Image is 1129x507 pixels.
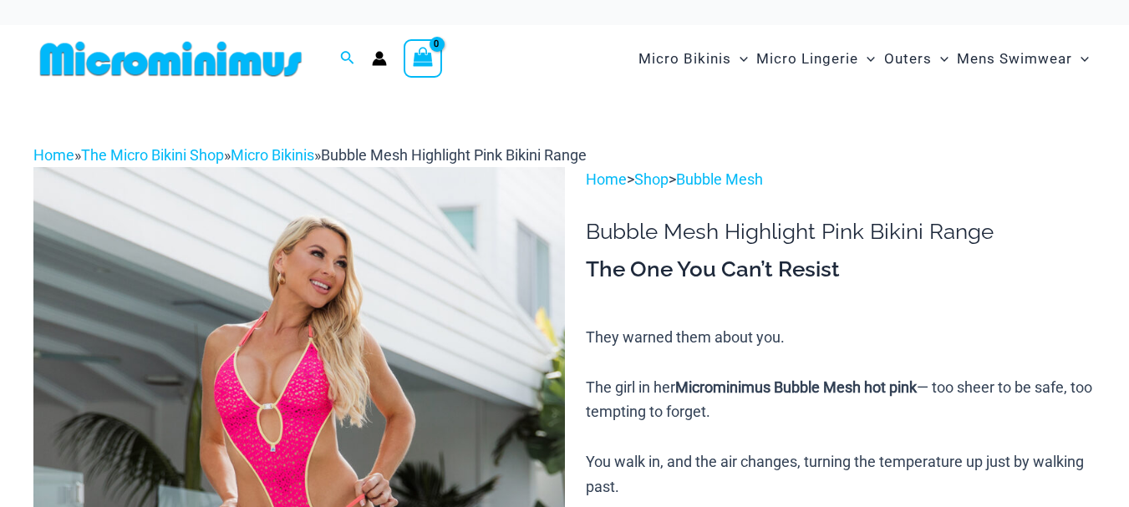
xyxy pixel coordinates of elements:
a: Home [586,170,627,188]
a: Search icon link [340,48,355,69]
span: Menu Toggle [731,38,748,80]
span: Mens Swimwear [957,38,1072,80]
a: Micro LingerieMenu ToggleMenu Toggle [752,33,879,84]
img: MM SHOP LOGO FLAT [33,40,308,78]
h1: Bubble Mesh Highlight Pink Bikini Range [586,219,1096,245]
a: Home [33,146,74,164]
span: Menu Toggle [1072,38,1089,80]
span: Micro Bikinis [638,38,731,80]
a: Shop [634,170,669,188]
a: Micro BikinisMenu ToggleMenu Toggle [634,33,752,84]
a: Mens SwimwearMenu ToggleMenu Toggle [953,33,1093,84]
h3: The One You Can’t Resist [586,256,1096,284]
a: The Micro Bikini Shop [81,146,224,164]
span: Micro Lingerie [756,38,858,80]
a: Bubble Mesh [676,170,763,188]
b: Microminimus Bubble Mesh hot pink [675,378,917,396]
a: Micro Bikinis [231,146,314,164]
p: > > [586,167,1096,192]
span: Bubble Mesh Highlight Pink Bikini Range [321,146,587,164]
span: Menu Toggle [858,38,875,80]
a: View Shopping Cart, empty [404,39,442,78]
span: » » » [33,146,587,164]
nav: Site Navigation [632,31,1096,87]
span: Outers [884,38,932,80]
span: Menu Toggle [932,38,948,80]
a: OutersMenu ToggleMenu Toggle [880,33,953,84]
a: Account icon link [372,51,387,66]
